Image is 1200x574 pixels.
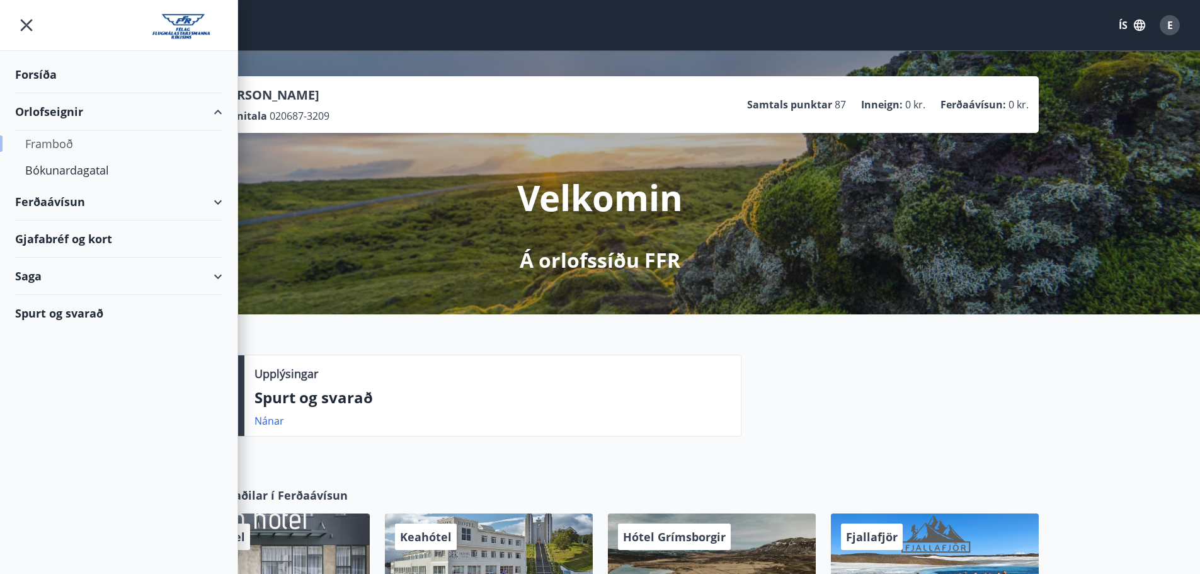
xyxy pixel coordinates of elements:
p: Inneign : [861,98,903,112]
p: Kennitala [217,109,267,123]
div: Spurt og svarað [15,295,222,331]
span: Keahótel [400,529,452,544]
p: Spurt og svarað [254,387,731,408]
div: Orlofseignir [15,93,222,130]
div: Gjafabréf og kort [15,221,222,258]
span: E [1167,18,1173,32]
span: Hótel Grímsborgir [623,529,726,544]
span: Fjallafjör [846,529,898,544]
div: Framboð [25,130,212,157]
span: 0 kr. [905,98,925,112]
p: Á orlofssíðu FFR [520,246,680,274]
span: 0 kr. [1009,98,1029,112]
img: union_logo [152,14,222,39]
p: [PERSON_NAME] [217,86,329,104]
div: Bókunardagatal [25,157,212,183]
span: 020687-3209 [270,109,329,123]
p: Ferðaávísun : [940,98,1006,112]
p: Velkomin [517,173,683,221]
button: E [1155,10,1185,40]
p: Samtals punktar [747,98,832,112]
div: Ferðaávísun [15,183,222,221]
span: Samstarfsaðilar í Ferðaávísun [177,487,348,503]
div: Saga [15,258,222,295]
button: ÍS [1112,14,1152,37]
span: 87 [835,98,846,112]
p: Upplýsingar [254,365,318,382]
button: menu [15,14,38,37]
a: Nánar [254,414,284,428]
div: Forsíða [15,56,222,93]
